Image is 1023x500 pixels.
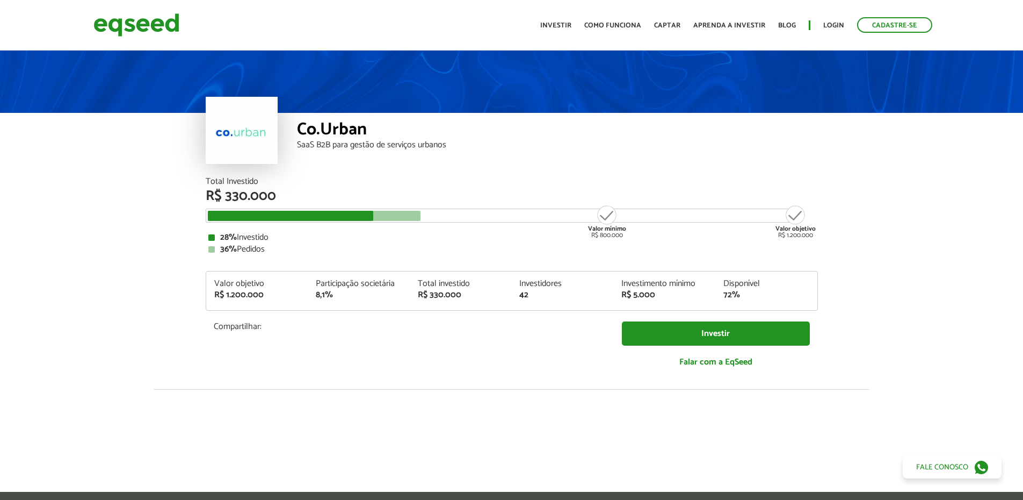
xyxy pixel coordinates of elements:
a: Investir [622,322,810,346]
div: Total Investido [206,177,818,186]
div: SaaS B2B para gestão de serviços urbanos [297,141,818,149]
strong: 28% [220,230,237,245]
div: R$ 5.000 [621,291,707,299]
div: Pedidos [208,245,815,254]
a: Investir [540,22,571,29]
div: 72% [723,291,809,299]
div: 42 [519,291,605,299]
strong: Valor objetivo [775,224,816,234]
div: Participação societária [316,280,402,288]
div: Investidores [519,280,605,288]
strong: Valor mínimo [588,224,626,234]
a: Cadastre-se [857,17,932,33]
div: R$ 1.200.000 [775,204,816,239]
div: Total investido [418,280,504,288]
a: Fale conosco [903,456,1002,478]
strong: 36% [220,242,237,256]
div: Disponível [723,280,809,288]
div: Investimento mínimo [621,280,707,288]
a: Blog [778,22,796,29]
div: R$ 1.200.000 [214,291,300,299]
div: 8,1% [316,291,402,299]
img: EqSeed [93,11,179,39]
div: Investido [208,233,815,242]
div: R$ 800.000 [587,204,627,239]
a: Falar com a EqSeed [622,351,810,373]
div: Co.Urban [297,121,818,141]
a: Como funciona [584,22,641,29]
a: Aprenda a investir [693,22,765,29]
div: R$ 330.000 [418,291,504,299]
div: Valor objetivo [214,280,300,288]
a: Captar [654,22,680,29]
a: Login [823,22,844,29]
div: R$ 330.000 [206,189,818,203]
p: Compartilhar: [214,322,606,332]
